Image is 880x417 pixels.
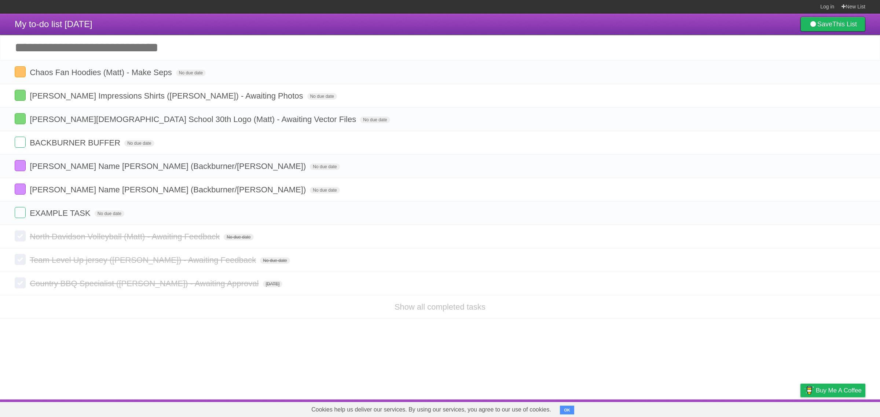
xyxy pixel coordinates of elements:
a: Buy me a coffee [800,384,865,397]
a: Privacy [791,401,810,415]
label: Done [15,207,26,218]
span: EXAMPLE TASK [30,208,92,218]
label: Done [15,137,26,148]
span: My to-do list [DATE] [15,19,92,29]
button: OK [560,406,574,414]
span: No due date [95,210,124,217]
span: No due date [124,140,154,147]
a: Developers [727,401,757,415]
b: This List [832,21,857,28]
label: Done [15,230,26,241]
a: Terms [766,401,782,415]
label: Done [15,277,26,288]
label: Done [15,90,26,101]
span: BACKBURNER BUFFER [30,138,122,147]
span: Chaos Fan Hoodies (Matt) - Make Seps [30,68,174,77]
span: [PERSON_NAME] Name [PERSON_NAME] (Backburner/[PERSON_NAME]) [30,162,308,171]
span: Cookies help us deliver our services. By using our services, you agree to our use of cookies. [304,402,558,417]
label: Done [15,254,26,265]
span: No due date [224,234,253,240]
span: No due date [310,163,340,170]
label: Done [15,113,26,124]
span: [PERSON_NAME] Name [PERSON_NAME] (Backburner/[PERSON_NAME]) [30,185,308,194]
span: No due date [260,257,290,264]
span: No due date [360,117,390,123]
a: Suggest a feature [819,401,865,415]
span: [DATE] [263,281,283,287]
span: [PERSON_NAME] Impressions Shirts ([PERSON_NAME]) - Awaiting Photos [30,91,305,100]
span: North Davidson Volleyball (Matt) - Awaiting Feedback [30,232,221,241]
span: No due date [310,187,340,193]
a: Show all completed tasks [395,302,485,311]
span: Buy me a coffee [816,384,862,397]
a: About [703,401,718,415]
span: Team Level Up jersey ([PERSON_NAME]) - Awaiting Feedback [30,255,258,265]
label: Done [15,66,26,77]
label: Done [15,184,26,195]
span: No due date [307,93,337,100]
img: Buy me a coffee [804,384,814,396]
span: Country BBQ Specialist ([PERSON_NAME]) - Awaiting Approval [30,279,260,288]
label: Done [15,160,26,171]
a: SaveThis List [800,17,865,32]
span: No due date [176,70,206,76]
span: [PERSON_NAME][DEMOGRAPHIC_DATA] School 30th Logo (Matt) - Awaiting Vector Files [30,115,358,124]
